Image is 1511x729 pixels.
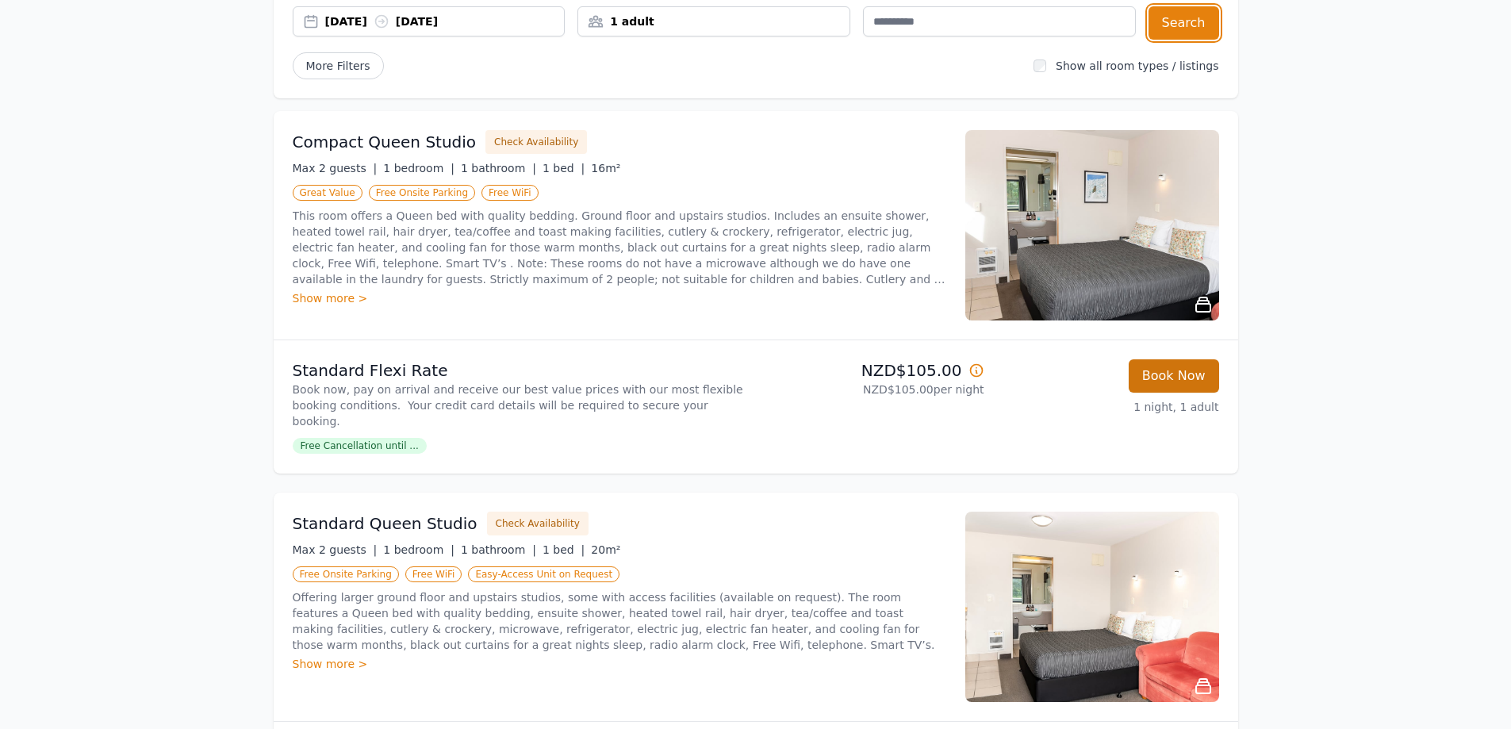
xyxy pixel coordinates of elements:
[369,185,475,201] span: Free Onsite Parking
[543,543,585,556] span: 1 bed |
[293,359,750,382] p: Standard Flexi Rate
[468,566,619,582] span: Easy-Access Unit on Request
[293,52,384,79] span: More Filters
[293,290,946,306] div: Show more >
[591,543,620,556] span: 20m²
[461,162,536,175] span: 1 bathroom |
[325,13,565,29] div: [DATE] [DATE]
[293,208,946,287] p: This room offers a Queen bed with quality bedding. Ground floor and upstairs studios. Includes an...
[383,162,454,175] span: 1 bedroom |
[293,382,750,429] p: Book now, pay on arrival and receive our best value prices with our most flexible booking conditi...
[293,438,427,454] span: Free Cancellation until ...
[1056,59,1218,72] label: Show all room types / listings
[487,512,589,535] button: Check Availability
[293,656,946,672] div: Show more >
[293,566,399,582] span: Free Onsite Parking
[461,543,536,556] span: 1 bathroom |
[293,543,378,556] span: Max 2 guests |
[591,162,620,175] span: 16m²
[762,359,984,382] p: NZD$105.00
[481,185,539,201] span: Free WiFi
[485,130,587,154] button: Check Availability
[1149,6,1219,40] button: Search
[293,589,946,653] p: Offering larger ground floor and upstairs studios, some with access facilities (available on requ...
[405,566,462,582] span: Free WiFi
[293,162,378,175] span: Max 2 guests |
[383,543,454,556] span: 1 bedroom |
[1129,359,1219,393] button: Book Now
[293,185,362,201] span: Great Value
[762,382,984,397] p: NZD$105.00 per night
[997,399,1219,415] p: 1 night, 1 adult
[578,13,849,29] div: 1 adult
[293,512,477,535] h3: Standard Queen Studio
[293,131,477,153] h3: Compact Queen Studio
[543,162,585,175] span: 1 bed |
